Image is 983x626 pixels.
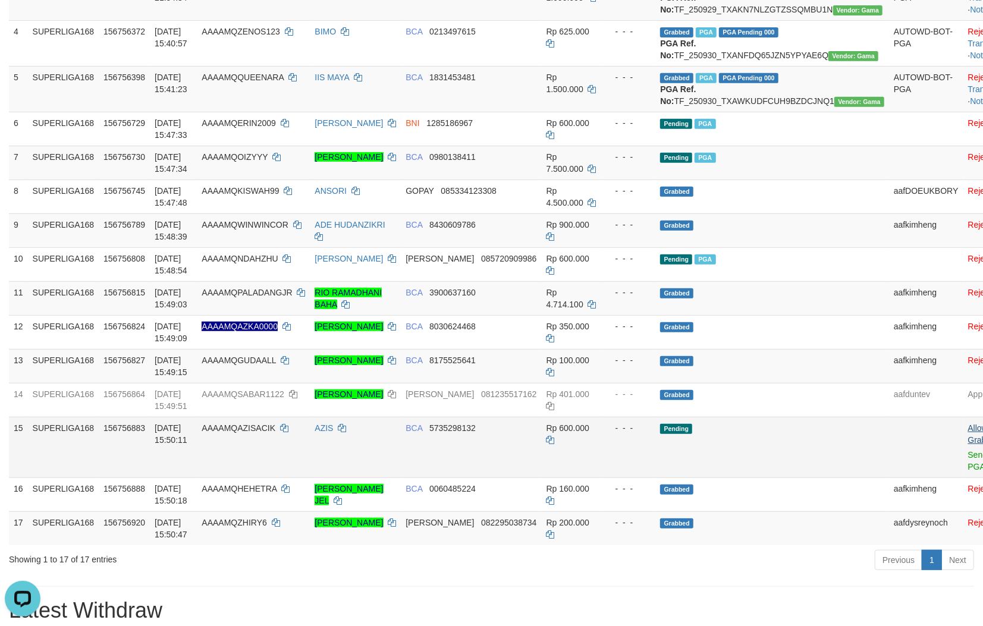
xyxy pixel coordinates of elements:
span: Pending [660,254,692,265]
span: Marked by aafsoycanthlai [696,27,717,37]
span: Grabbed [660,187,693,197]
span: BNI [406,118,419,128]
span: [DATE] 15:47:33 [155,118,187,140]
span: AAAAMQAZISACIK [202,423,275,433]
td: SUPERLIGA168 [28,417,99,477]
span: Pending [660,424,692,434]
td: 6 [9,112,28,146]
td: SUPERLIGA168 [28,315,99,349]
span: 156756824 [103,322,145,331]
span: AAAAMQWINWINCOR [202,220,288,229]
a: [PERSON_NAME] [315,356,383,365]
span: Rp 200.000 [547,518,589,527]
td: 4 [9,20,28,66]
span: [DATE] 15:40:57 [155,27,187,48]
span: Rp 401.000 [547,389,589,399]
span: Marked by aafsoycanthlai [695,119,715,129]
span: [PERSON_NAME] [406,254,474,263]
td: aafkimheng [889,315,963,349]
span: AAAAMQSABAR1122 [202,389,284,399]
div: - - - [606,185,651,197]
a: Next [941,550,974,570]
span: PGA Pending [719,73,778,83]
span: 156756730 [103,152,145,162]
td: aafduntev [889,383,963,417]
span: [PERSON_NAME] [406,389,474,399]
span: Vendor URL: https://trx31.1velocity.biz [834,97,884,107]
td: AUTOWD-BOT-PGA [889,66,963,112]
span: [DATE] 15:47:34 [155,152,187,174]
a: RIO RAMADHANI BAHA [315,288,382,309]
td: 7 [9,146,28,180]
span: Copy 0060485224 to clipboard [429,484,476,493]
span: BCA [406,288,422,297]
span: BCA [406,356,422,365]
td: aafdysreynoch [889,511,963,545]
span: Copy 5735298132 to clipboard [429,423,476,433]
span: 156756789 [103,220,145,229]
td: SUPERLIGA168 [28,213,99,247]
span: AAAAMQKISWAH99 [202,186,279,196]
div: - - - [606,253,651,265]
div: - - - [606,71,651,83]
span: Rp 7.500.000 [547,152,583,174]
span: Pending [660,153,692,163]
td: 11 [9,281,28,315]
span: AAAAMQHEHETRA [202,484,277,493]
span: Marked by aafsoycanthlai [696,73,717,83]
span: AAAAMQPALADANGJR [202,288,292,297]
span: AAAAMQZENOS123 [202,27,280,36]
span: Grabbed [660,221,693,231]
span: BCA [406,484,422,493]
td: SUPERLIGA168 [28,383,99,417]
button: Open LiveChat chat widget [5,5,40,40]
span: Rp 1.500.000 [547,73,583,94]
span: 156756815 [103,288,145,297]
span: [PERSON_NAME] [406,518,474,527]
span: Vendor URL: https://trx31.1velocity.biz [828,51,878,61]
span: Grabbed [660,322,693,332]
span: Copy 8430609786 to clipboard [429,220,476,229]
td: aafkimheng [889,477,963,511]
td: SUPERLIGA168 [28,281,99,315]
span: Copy 3900637160 to clipboard [429,288,476,297]
td: 14 [9,383,28,417]
span: Rp 600.000 [547,118,589,128]
span: [DATE] 15:49:09 [155,322,187,343]
span: Grabbed [660,73,693,83]
span: BCA [406,73,422,82]
span: Grabbed [660,485,693,495]
div: - - - [606,517,651,529]
div: - - - [606,117,651,129]
td: 12 [9,315,28,349]
div: - - - [606,287,651,298]
span: 156756745 [103,186,145,196]
span: AAAAMQGUDAALL [202,356,276,365]
b: PGA Ref. No: [660,39,696,60]
span: PGA Pending [719,27,778,37]
td: 10 [9,247,28,281]
td: aafkimheng [889,213,963,247]
span: Copy 1285186967 to clipboard [426,118,473,128]
div: - - - [606,388,651,400]
a: [PERSON_NAME] [315,254,383,263]
span: [DATE] 15:48:39 [155,220,187,241]
div: - - - [606,354,651,366]
span: Copy 0980138411 to clipboard [429,152,476,162]
span: [DATE] 15:50:11 [155,423,187,445]
span: 156756827 [103,356,145,365]
span: BCA [406,27,422,36]
span: Rp 4.714.100 [547,288,583,309]
td: SUPERLIGA168 [28,20,99,66]
a: Previous [875,550,922,570]
a: [PERSON_NAME] JEL [315,484,383,505]
a: IIS MAYA [315,73,349,82]
div: - - - [606,151,651,163]
td: 15 [9,417,28,477]
td: 5 [9,66,28,112]
span: Copy 082295038734 to clipboard [481,518,536,527]
span: Marked by aafsoycanthlai [695,153,715,163]
span: Copy 8175525641 to clipboard [429,356,476,365]
span: BCA [406,322,422,331]
span: [DATE] 15:50:47 [155,518,187,539]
